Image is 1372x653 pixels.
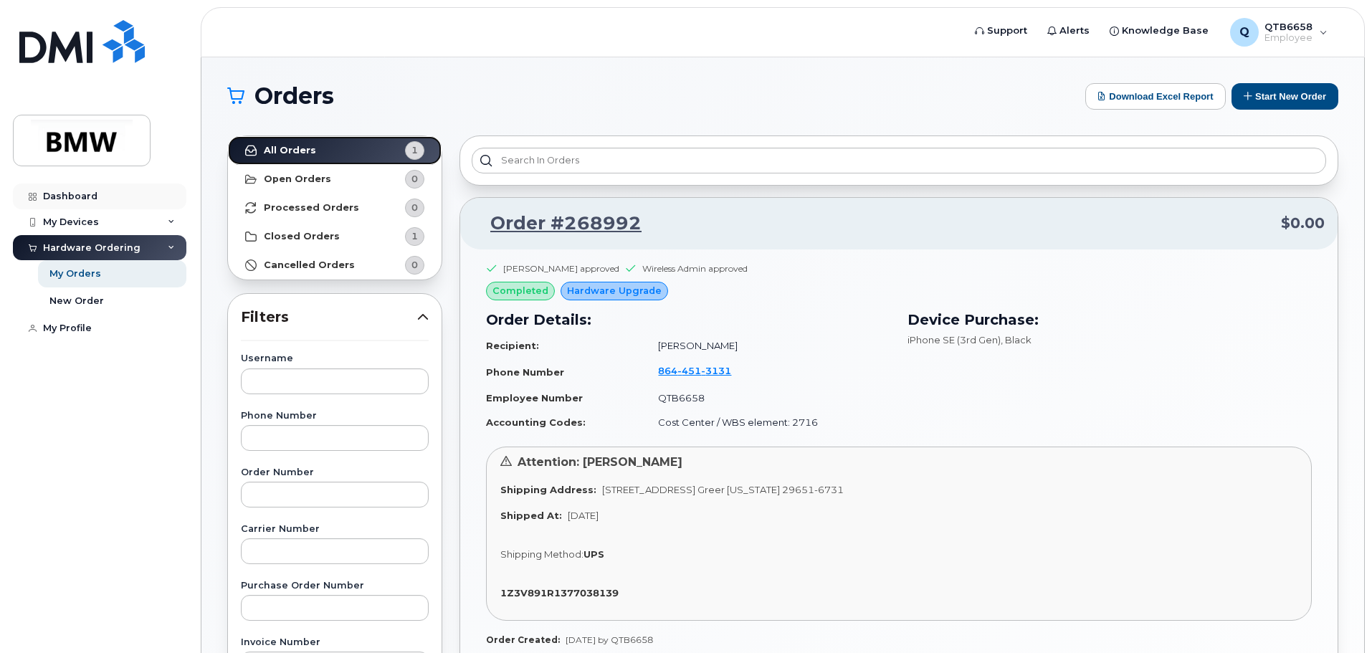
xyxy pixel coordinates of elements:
iframe: Messenger Launcher [1310,591,1361,642]
span: [DATE] by QTB6658 [566,634,653,645]
label: Order Number [241,468,429,477]
label: Carrier Number [241,525,429,534]
span: iPhone SE (3rd Gen) [907,334,1001,345]
a: All Orders1 [228,136,442,165]
span: [STREET_ADDRESS] Greer [US_STATE] 29651-6731 [602,484,844,495]
strong: Processed Orders [264,202,359,214]
span: Orders [254,85,334,107]
span: completed [492,284,548,297]
a: Order #268992 [473,211,642,237]
span: 3131 [701,365,731,376]
button: Start New Order [1232,83,1338,110]
input: Search in orders [472,148,1326,173]
span: 1 [411,143,418,157]
strong: Cancelled Orders [264,259,355,271]
span: 1 [411,229,418,243]
label: Purchase Order Number [241,581,429,591]
span: Shipping Method: [500,548,583,560]
strong: Accounting Codes: [486,416,586,428]
a: Closed Orders1 [228,222,442,251]
a: Open Orders0 [228,165,442,194]
span: 0 [411,258,418,272]
h3: Order Details: [486,309,890,330]
label: Username [241,354,429,363]
strong: Shipping Address: [500,484,596,495]
a: Processed Orders0 [228,194,442,222]
span: Attention: [PERSON_NAME] [518,455,682,469]
a: 8644513131 [658,365,748,376]
span: 0 [411,172,418,186]
strong: Shipped At: [500,510,562,521]
a: Cancelled Orders0 [228,251,442,280]
div: Wireless Admin approved [642,262,748,275]
span: Hardware Upgrade [567,284,662,297]
td: QTB6658 [645,386,890,411]
div: [PERSON_NAME] approved [503,262,619,275]
strong: Open Orders [264,173,331,185]
label: Phone Number [241,411,429,421]
span: [DATE] [568,510,599,521]
strong: Employee Number [486,392,583,404]
strong: Order Created: [486,634,560,645]
strong: 1Z3V891R1377038139 [500,587,619,599]
label: Invoice Number [241,638,429,647]
a: 1Z3V891R1377038139 [500,587,624,599]
h3: Device Purchase: [907,309,1312,330]
strong: UPS [583,548,604,560]
td: Cost Center / WBS element: 2716 [645,410,890,435]
span: 0 [411,201,418,214]
span: $0.00 [1281,213,1325,234]
td: [PERSON_NAME] [645,333,890,358]
button: Download Excel Report [1085,83,1226,110]
span: , Black [1001,334,1032,345]
strong: Recipient: [486,340,539,351]
strong: Closed Orders [264,231,340,242]
span: 864 [658,365,731,376]
strong: Phone Number [486,366,564,378]
strong: All Orders [264,145,316,156]
span: Filters [241,307,417,328]
span: 451 [677,365,701,376]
